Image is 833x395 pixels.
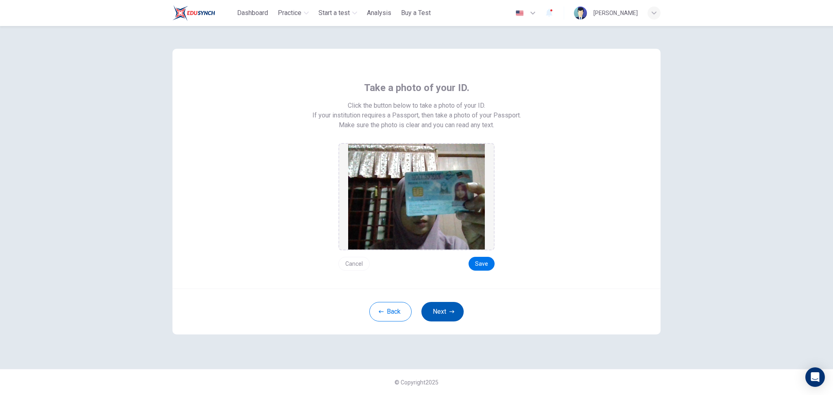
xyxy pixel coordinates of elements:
a: ELTC logo [172,5,234,21]
button: Practice [275,6,312,20]
span: Practice [278,8,301,18]
button: Cancel [338,257,370,271]
button: Start a test [315,6,360,20]
button: Back [369,302,412,321]
span: Analysis [367,8,391,18]
span: Click the button below to take a photo of your ID. If your institution requires a Passport, then ... [312,101,521,120]
button: Analysis [364,6,395,20]
span: Start a test [318,8,350,18]
button: Dashboard [234,6,271,20]
img: Profile picture [574,7,587,20]
span: © Copyright 2025 [395,379,438,386]
button: Next [421,302,464,321]
span: Make sure the photo is clear and you can read any text. [339,120,494,130]
img: en [515,10,525,16]
span: Buy a Test [401,8,431,18]
button: Save [469,257,495,271]
span: Dashboard [237,8,268,18]
img: ELTC logo [172,5,215,21]
div: Open Intercom Messenger [805,367,825,387]
img: preview screemshot [348,144,485,250]
div: [PERSON_NAME] [593,8,638,18]
span: Take a photo of your ID. [364,81,469,94]
button: Buy a Test [398,6,434,20]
